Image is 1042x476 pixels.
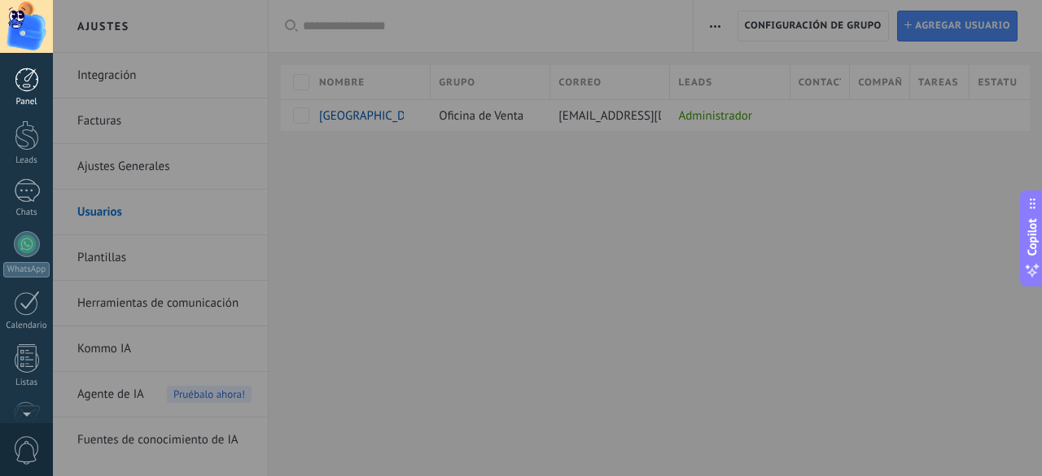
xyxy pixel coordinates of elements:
div: WhatsApp [3,262,50,277]
div: Calendario [3,321,50,331]
div: Chats [3,207,50,218]
div: Panel [3,97,50,107]
span: Copilot [1024,218,1040,255]
div: Leads [3,155,50,166]
div: Listas [3,378,50,388]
